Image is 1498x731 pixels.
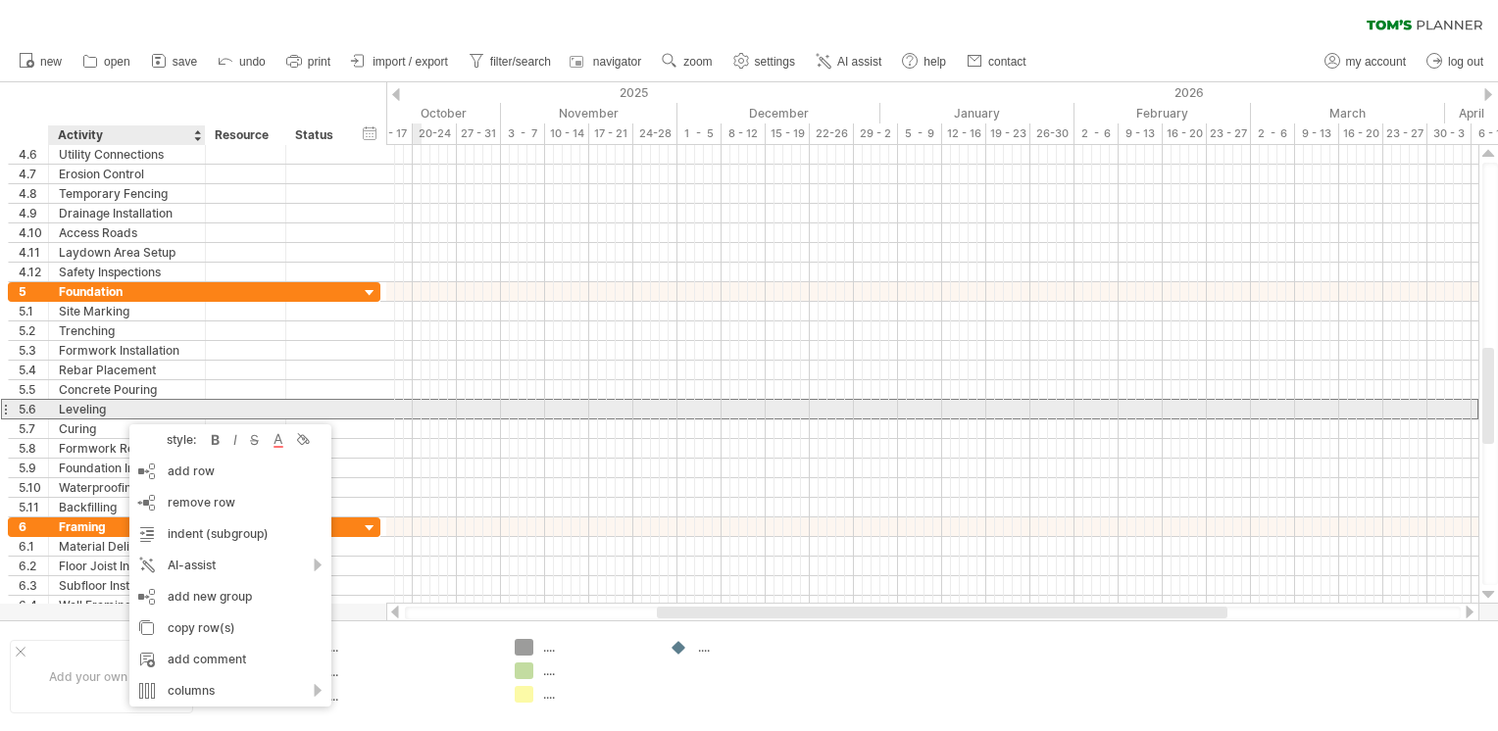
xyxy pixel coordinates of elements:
span: remove row [168,495,235,510]
div: October 2025 [298,103,501,123]
div: 5.9 [19,459,48,477]
div: Activity [58,125,194,145]
a: log out [1422,49,1489,74]
div: 4.9 [19,204,48,222]
div: 5.10 [19,478,48,497]
div: Backfilling [59,498,195,516]
div: 5.4 [19,361,48,379]
div: Formwork Removal [59,439,195,458]
div: February 2026 [1074,103,1251,123]
div: Resource [215,125,275,145]
div: 19 - 23 [986,123,1030,144]
div: 23 - 27 [1383,123,1427,144]
div: 16 - 20 [1163,123,1207,144]
span: settings [755,55,795,69]
div: November 2025 [501,103,677,123]
div: 4.11 [19,243,48,262]
div: 23 - 27 [1207,123,1251,144]
div: .... [326,639,491,656]
div: 5.2 [19,321,48,340]
div: 30 - 3 [1427,123,1472,144]
span: contact [988,55,1026,69]
a: contact [962,49,1032,74]
div: Floor Joist Installation [59,557,195,575]
div: 5.8 [19,439,48,458]
span: open [104,55,130,69]
span: save [173,55,197,69]
div: .... [326,688,491,705]
div: 10 - 14 [545,123,589,144]
div: Drainage Installation [59,204,195,222]
div: 9 - 13 [1295,123,1339,144]
div: 5.11 [19,498,48,516]
div: indent (subgroup) [129,518,331,550]
div: 4.8 [19,184,48,203]
div: Waterproofing [59,478,195,497]
div: 6.3 [19,576,48,595]
a: open [77,49,136,74]
div: Status [295,125,338,145]
div: 12 - 16 [942,123,986,144]
div: Subfloor Installation [59,576,195,595]
div: 15 - 19 [766,123,810,144]
span: AI assist [837,55,881,69]
a: zoom [657,49,718,74]
div: AI-assist [129,550,331,581]
div: 5.5 [19,380,48,399]
div: Foundation [59,282,195,301]
div: add comment [129,644,331,675]
div: Add your own logo [10,640,193,713]
div: 2 - 6 [1251,123,1295,144]
div: 27 - 31 [457,123,501,144]
div: 16 - 20 [1339,123,1383,144]
div: Site Marking [59,302,195,320]
div: Concrete Pouring [59,380,195,399]
div: 17 - 21 [589,123,633,144]
div: 5.7 [19,419,48,438]
span: undo [239,55,266,69]
a: save [146,49,203,74]
div: .... [698,639,805,656]
span: zoom [683,55,712,69]
div: 1 - 5 [677,123,722,144]
div: 13 - 17 [369,123,413,144]
div: Formwork Installation [59,341,195,360]
div: Rebar Placement [59,361,195,379]
div: 2 - 6 [1074,123,1119,144]
div: .... [543,686,650,703]
a: print [281,49,336,74]
span: my account [1346,55,1406,69]
div: January 2026 [880,103,1074,123]
div: Trenching [59,321,195,340]
a: help [897,49,952,74]
div: 4.12 [19,263,48,281]
div: Safety Inspections [59,263,195,281]
div: 26-30 [1030,123,1074,144]
div: Framing [59,517,195,536]
div: 20-24 [413,123,457,144]
div: copy row(s) [129,612,331,644]
div: 6.1 [19,537,48,556]
div: Wall Framing [59,596,195,614]
div: 6 [19,517,48,536]
div: 22-26 [810,123,854,144]
span: help [924,55,946,69]
div: Curing [59,419,195,438]
a: new [14,49,68,74]
div: 9 - 13 [1119,123,1163,144]
div: Leveling [59,400,195,418]
div: 5.1 [19,302,48,320]
span: import / export [373,55,448,69]
div: 8 - 12 [722,123,766,144]
a: undo [213,49,272,74]
div: .... [326,663,491,680]
div: add row [129,456,331,487]
span: filter/search [490,55,551,69]
div: 5.6 [19,400,48,418]
a: my account [1320,49,1412,74]
div: 6.2 [19,557,48,575]
div: add new group [129,581,331,612]
span: log out [1448,55,1483,69]
div: 5 [19,282,48,301]
div: March 2026 [1251,103,1445,123]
